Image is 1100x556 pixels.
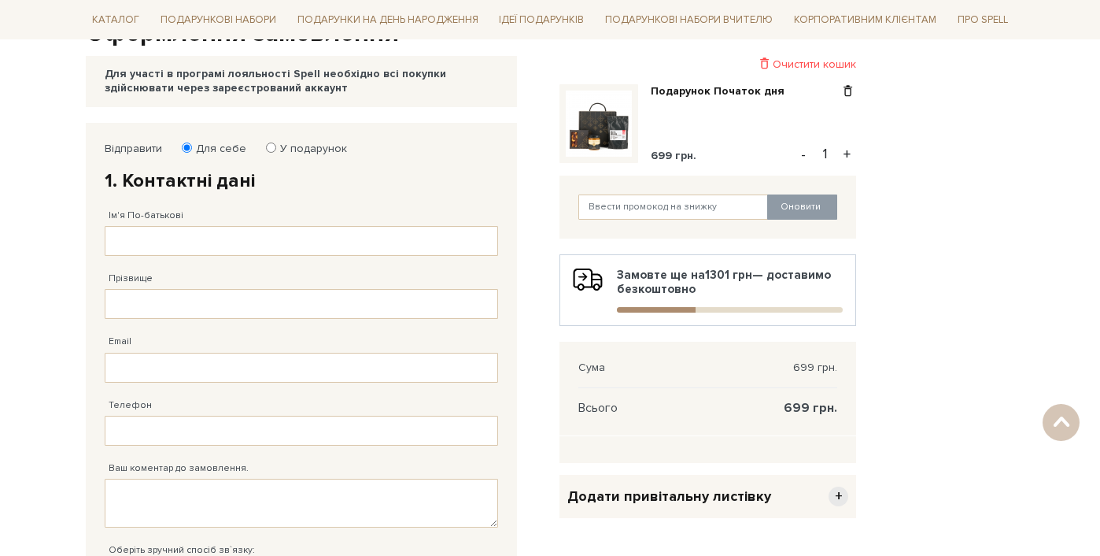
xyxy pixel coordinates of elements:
[109,335,131,349] label: Email
[266,143,276,153] input: У подарунок
[105,67,498,95] div: Для участі в програмі лояльності Spell необхідно всі покупки здійснювати через зареєстрований акк...
[795,143,811,166] button: -
[793,361,837,375] span: 699 грн.
[578,401,618,415] span: Всього
[566,91,632,157] img: Подарунок Початок дня
[182,143,192,153] input: Для себе
[109,461,249,476] label: Ваш коментар до замовлення.
[829,487,848,506] span: +
[270,142,347,156] label: У подарунок
[291,8,485,32] a: Подарунки на День народження
[493,8,590,32] a: Ідеї подарунків
[578,361,605,375] span: Сума
[951,8,1014,32] a: Про Spell
[109,272,153,286] label: Прізвище
[86,8,146,32] a: Каталог
[105,142,162,156] label: Відправити
[651,84,796,98] a: Подарунок Початок дня
[154,8,282,32] a: Подарункові набори
[788,8,943,32] a: Корпоративним клієнтам
[567,487,771,506] span: Додати привітальну листівку
[186,142,246,156] label: Для себе
[578,195,769,220] input: Ввести промокод на знижку
[105,169,498,193] h2: 1. Контактні дані
[651,149,696,162] span: 699 грн.
[109,209,183,223] label: Ім'я По-батькові
[599,6,779,33] a: Подарункові набори Вчителю
[705,268,752,282] b: 1301 грн
[838,143,856,166] button: +
[573,268,843,313] div: Замовте ще на — доставимо безкоштовно
[767,195,837,220] button: Оновити
[559,57,856,72] div: Очистити кошик
[109,398,152,413] label: Телефон
[784,401,837,415] span: 699 грн.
